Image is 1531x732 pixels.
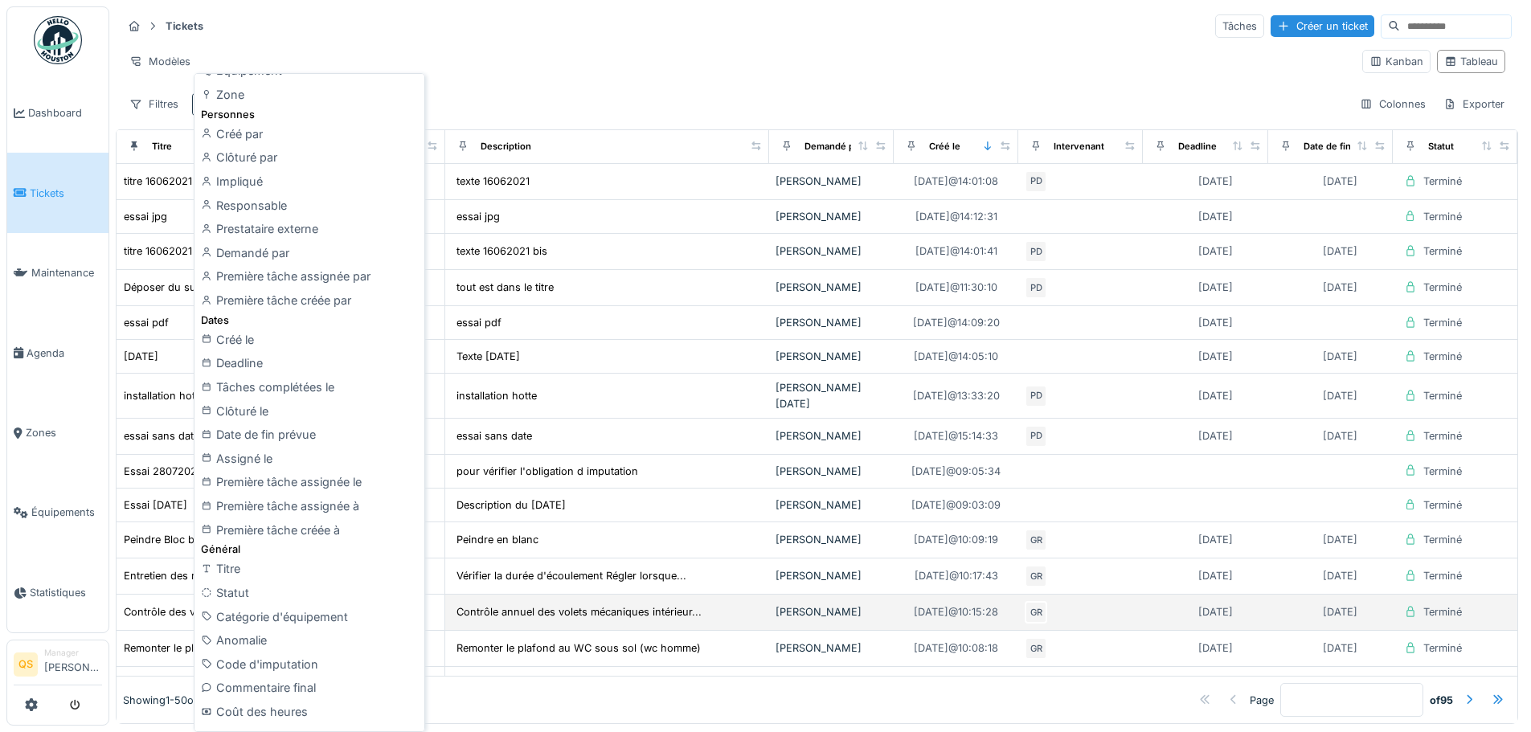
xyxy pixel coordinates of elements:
div: [PERSON_NAME] [776,640,887,656]
div: Catégorie d'équipement [198,605,421,629]
div: Contrôle annuel des volets mécaniques intérieur... [456,604,702,620]
div: Code d'imputation [198,652,421,677]
li: [PERSON_NAME] [44,647,102,681]
div: Première tâche assignée le [198,470,421,494]
div: [DATE] @ 13:33:20 [913,388,1000,403]
div: Peindre Bloc béton ATG [124,532,240,547]
div: [PERSON_NAME] [776,315,887,330]
div: [DATE] [1198,349,1233,364]
div: titre 16062021 bis [124,243,210,259]
span: Dashboard [28,105,102,121]
div: Titre [198,557,421,581]
div: [DATE] @ 14:12:31 [915,209,997,224]
div: PD [1025,385,1047,407]
div: GR [1025,637,1047,660]
div: Général [198,542,421,557]
div: [DATE] @ 14:01:41 [915,243,997,259]
div: Terminé [1423,174,1462,189]
div: [DATE] [1323,388,1357,403]
span: Maintenance [31,265,102,280]
div: Tâches [1215,14,1264,38]
div: Première tâche créée par [198,288,421,313]
div: [DATE] [1198,174,1233,189]
div: PD [1025,240,1047,263]
div: [DATE] [1198,243,1233,259]
div: Terminé [1423,568,1462,583]
div: pour vérifier l'obligation d imputation [456,464,638,479]
div: [DATE] [1323,532,1357,547]
div: [DATE] [1323,640,1357,656]
div: Exporter [1436,92,1512,116]
div: [DATE] [1198,604,1233,620]
div: Modèles [122,50,198,73]
div: essai sans date [124,428,199,444]
div: [PERSON_NAME] [776,349,887,364]
div: GR [1025,529,1047,551]
div: Terminé [1423,209,1462,224]
div: [DATE] [1198,428,1233,444]
div: [PERSON_NAME] [776,174,887,189]
div: GR [1025,565,1047,587]
div: Contrôle des volets intérieurs de l'ATG [124,604,312,620]
div: Entretien des robinets de lavabos [124,568,288,583]
div: [DATE] @ 14:01:08 [914,174,998,189]
div: Description du [DATE] [456,497,566,513]
div: Terminé [1423,604,1462,620]
div: Première tâche assignée à [198,494,421,518]
div: Kanban [1369,54,1423,69]
div: installation hotte [456,388,537,403]
div: [DATE] [1198,280,1233,295]
div: [DATE] @ 10:09:19 [914,532,998,547]
div: [DATE] @ 14:05:10 [914,349,998,364]
div: Essai 28072021 [124,464,201,479]
div: PD [1025,276,1047,299]
div: essai jpg [456,209,500,224]
div: Terminé [1423,497,1462,513]
div: [DATE] @ 10:08:18 [914,640,998,656]
div: [PERSON_NAME] [776,464,887,479]
div: [DATE] [1323,428,1357,444]
div: [DATE] [1323,568,1357,583]
div: essai pdf [124,315,169,330]
div: installation hotte [124,388,204,403]
div: [PERSON_NAME] [776,428,887,444]
span: Statistiques [30,585,102,600]
div: [PERSON_NAME] [776,568,887,583]
div: [DATE] @ 09:05:34 [911,464,1001,479]
div: [DATE] [1198,568,1233,583]
div: [PERSON_NAME] [776,209,887,224]
div: Impliqué [198,170,421,194]
div: [PERSON_NAME] [776,497,887,513]
div: Showing 1 - 50 of 4718 [123,692,219,707]
div: Deadline [198,351,421,375]
div: Demandé par [198,241,421,265]
div: Déposer du sucre dans la [GEOGRAPHIC_DATA] [124,280,360,295]
div: PD [1025,425,1047,448]
div: Coût des heures [198,700,421,724]
div: essai jpg [124,209,167,224]
div: [DATE] @ 10:15:28 [914,604,998,620]
div: Page [1250,692,1274,707]
div: Titre [152,140,172,153]
div: Peindre en blanc [456,532,538,547]
div: [DATE] [1323,349,1357,364]
div: Terminé [1423,640,1462,656]
span: Tickets [30,186,102,201]
div: Terminé [1423,428,1462,444]
span: Équipements [31,505,102,520]
div: GR [1025,601,1047,624]
div: Texte [DATE] [456,349,520,364]
div: [DATE] [124,349,158,364]
div: Intervenant [1054,140,1104,153]
div: Date de fin prévue [1304,140,1385,153]
div: Vérifier la durée d'écoulement Régler lorsque... [456,568,686,583]
div: [DATE] [1323,174,1357,189]
div: Terminé [1423,388,1462,403]
div: Anomalie [198,628,421,652]
div: [DATE] [1323,280,1357,295]
div: Commentaire final [198,676,421,700]
div: essai pdf [456,315,501,330]
div: titre 16062021 [124,174,192,189]
div: [PERSON_NAME][DATE] [776,380,887,411]
span: Zones [26,425,102,440]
